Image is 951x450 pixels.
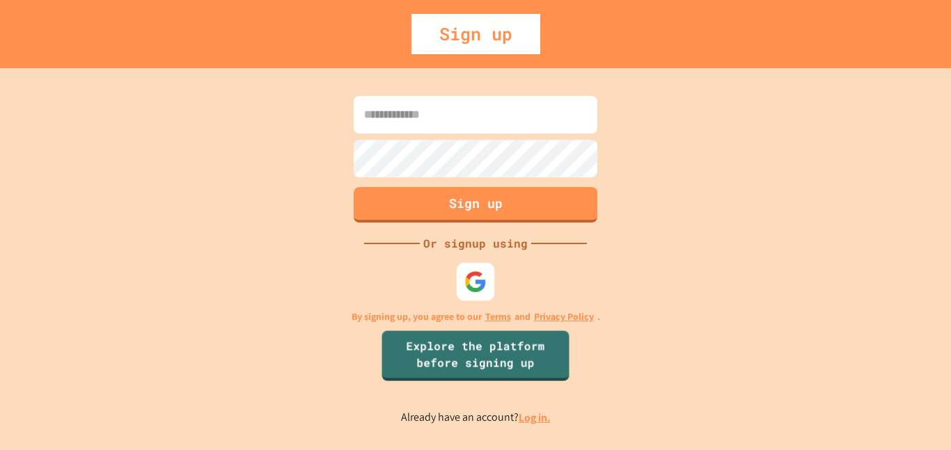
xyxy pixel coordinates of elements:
[420,235,531,252] div: Or signup using
[352,310,600,324] p: By signing up, you agree to our and .
[534,310,594,324] a: Privacy Policy
[464,270,487,293] img: google-icon.svg
[401,409,551,426] p: Already have an account?
[354,187,597,223] button: Sign up
[485,310,511,324] a: Terms
[519,410,551,425] a: Log in.
[411,14,540,54] div: Sign up
[382,330,569,380] a: Explore the platform before signing up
